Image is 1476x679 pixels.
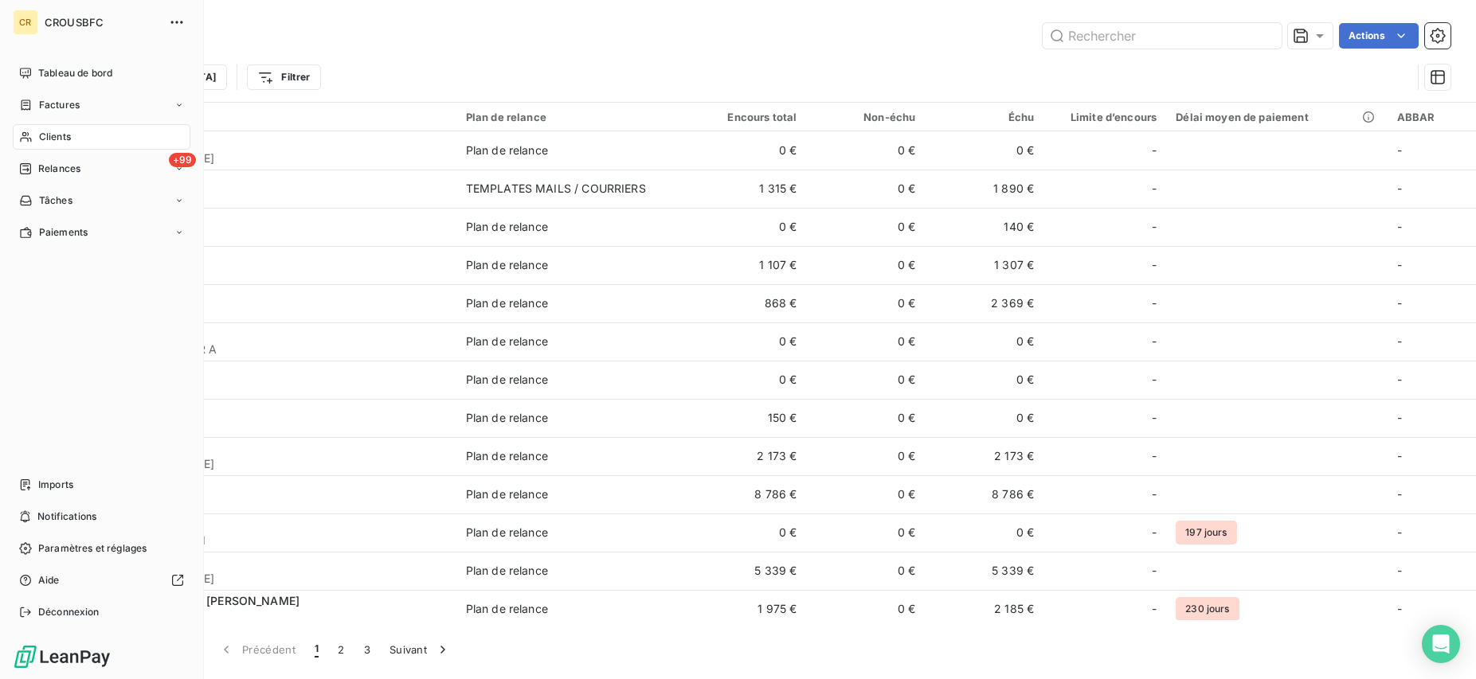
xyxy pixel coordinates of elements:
[925,284,1043,322] td: 2 369 €
[688,131,807,170] td: 0 €
[806,131,925,170] td: 0 €
[315,642,319,658] span: 1
[13,124,190,150] a: Clients
[328,633,354,666] button: 2
[1397,143,1402,157] span: -
[39,225,88,240] span: Paiements
[688,246,807,284] td: 1 107 €
[13,536,190,561] a: Paramètres et réglages
[1152,142,1157,158] span: -
[1397,564,1402,577] span: -
[688,361,807,399] td: 0 €
[110,265,447,281] span: [PERSON_NAME]
[39,98,80,112] span: Factures
[37,509,96,524] span: Notifications
[925,552,1043,590] td: 5 339 €
[466,372,548,388] div: Plan de relance
[1152,257,1157,273] span: -
[925,322,1043,361] td: 0 €
[466,525,548,540] div: Plan de relance
[925,170,1043,208] td: 1 890 €
[688,399,807,437] td: 150 €
[247,64,320,90] button: Filtrer
[13,188,190,213] a: Tâches
[466,219,548,235] div: Plan de relance
[698,111,797,123] div: Encours total
[169,153,196,167] span: +99
[1152,181,1157,197] span: -
[806,475,925,513] td: 0 €
[925,361,1043,399] td: 0 €
[13,220,190,245] a: Paiements
[466,257,548,273] div: Plan de relance
[806,208,925,246] td: 0 €
[110,456,447,472] span: C [PERSON_NAME]
[466,563,548,579] div: Plan de relance
[13,60,190,86] a: Tableau de bord
[1397,181,1402,195] span: -
[39,193,72,208] span: Tâches
[1397,111,1466,123] div: ABBAR
[806,246,925,284] td: 0 €
[1176,597,1239,621] span: 230 jours
[1397,220,1402,233] span: -
[1043,23,1282,49] input: Rechercher
[1176,111,1377,123] div: Délai moyen de paiement
[1053,111,1157,123] div: Limite d’encours
[1422,625,1460,663] div: Open Intercom Messenger
[688,437,807,475] td: 2 173 €
[13,472,190,498] a: Imports
[1397,258,1402,271] span: -
[806,322,925,361] td: 0 €
[806,284,925,322] td: 0 €
[806,170,925,208] td: 0 €
[110,418,447,434] span: SAGENT
[806,552,925,590] td: 0 €
[38,573,60,587] span: Aide
[925,475,1043,513] td: 8 786 €
[925,513,1043,552] td: 0 €
[466,142,548,158] div: Plan de relance
[38,541,147,556] span: Paramètres et réglages
[110,609,447,625] span: C ALFANO
[925,208,1043,246] td: 140 €
[1152,601,1157,617] span: -
[466,448,548,464] div: Plan de relance
[806,361,925,399] td: 0 €
[110,571,447,587] span: C [PERSON_NAME]
[1397,411,1402,424] span: -
[466,486,548,502] div: Plan de relance
[110,380,447,396] span: C AFKIR
[466,295,548,311] div: Plan de relance
[806,513,925,552] td: 0 €
[816,111,915,123] div: Non-échu
[38,478,73,492] span: Imports
[688,322,807,361] td: 0 €
[209,633,305,666] button: Précédent
[466,181,646,197] div: TEMPLATES MAILS / COURRIERS
[13,568,190,593] a: Aide
[39,130,71,144] span: Clients
[688,513,807,552] td: 0 €
[110,303,447,319] span: [PERSON_NAME]
[806,590,925,628] td: 0 €
[380,633,460,666] button: Suivant
[934,111,1034,123] div: Échu
[1397,602,1402,615] span: -
[925,246,1043,284] td: 1 307 €
[1152,372,1157,388] span: -
[1152,486,1157,502] span: -
[305,633,328,666] button: 1
[110,594,300,607] span: [PERSON_NAME] [PERSON_NAME]
[806,437,925,475] td: 0 €
[110,189,447,205] span: C ABBAR
[688,552,807,590] td: 5 339 €
[1397,296,1402,310] span: -
[13,10,38,35] div: CR
[1339,23,1419,49] button: Actions
[1152,219,1157,235] span: -
[110,533,447,548] span: C ALAOUI MRANI
[806,399,925,437] td: 0 €
[466,111,679,123] div: Plan de relance
[1176,521,1236,544] span: 197 jours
